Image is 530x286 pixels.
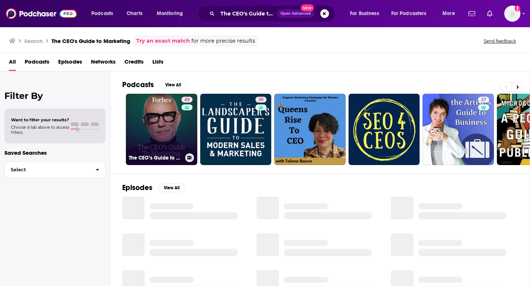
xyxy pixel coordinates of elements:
h3: The CEO's Guide to Marketing [52,37,130,44]
button: Send feedback [481,38,518,44]
a: PodcastsView All [122,80,186,89]
div: Search podcasts, credits, & more... [204,5,342,22]
span: Want to filter your results? [11,117,69,122]
span: Open Advanced [280,12,311,15]
a: 27 [478,97,489,103]
input: Search podcasts, credits, & more... [218,8,277,19]
p: Saved Searches [4,149,106,156]
button: Open AdvancedNew [277,9,314,18]
button: View All [158,183,185,192]
span: Logged in as redsetterpr [504,6,520,22]
span: 27 [481,96,486,104]
h2: Podcasts [122,80,154,89]
a: All [9,56,16,71]
span: New [301,4,314,11]
span: Choose a tab above to access filters. [11,125,69,135]
a: Try an exact match [136,37,190,45]
button: open menu [345,8,388,19]
span: Select [5,167,90,172]
span: More [442,8,455,19]
a: EpisodesView All [122,183,185,192]
span: Podcasts [91,8,113,19]
a: 43 [181,97,192,103]
svg: Add a profile image [515,6,520,11]
span: for more precise results [191,37,255,45]
a: 35 [255,97,266,103]
a: Networks [91,56,116,71]
img: Podchaser - Follow, Share and Rate Podcasts [6,7,77,21]
a: Show notifications dropdown [466,7,478,20]
h2: Episodes [122,183,152,192]
a: Credits [124,56,144,71]
h3: The CEO’s Guide to Marketing [129,155,182,161]
a: Podcasts [25,56,49,71]
h3: Search [24,37,43,44]
span: Monitoring [157,8,183,19]
button: Select [4,161,106,178]
a: 27 [423,94,494,165]
button: open menu [437,8,464,19]
button: Show profile menu [504,6,520,22]
a: Show notifications dropdown [484,7,495,20]
button: View All [160,81,186,89]
span: For Business [350,8,379,19]
span: 35 [258,96,264,104]
a: Charts [122,8,147,19]
a: 35 [200,94,272,165]
button: open menu [386,8,437,19]
a: 43The CEO’s Guide to Marketing [126,94,197,165]
img: User Profile [504,6,520,22]
a: Lists [152,56,163,71]
button: open menu [152,8,192,19]
span: 43 [184,96,190,104]
h2: Filter By [4,90,106,101]
span: For Podcasters [391,8,427,19]
button: open menu [86,8,123,19]
a: Episodes [58,56,82,71]
span: Charts [127,8,142,19]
